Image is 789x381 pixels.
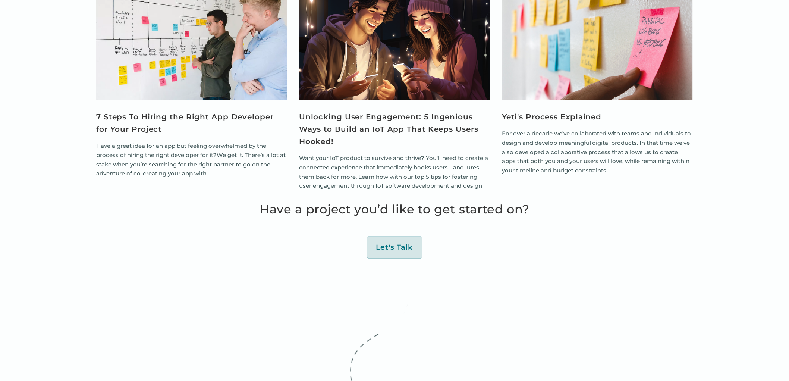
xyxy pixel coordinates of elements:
[502,111,693,123] a: Yeti's Process Explained
[96,141,287,178] p: Have a great idea for an app but feeling overwhelmed by the process of hiring the right developer...
[96,111,287,135] a: 7 Steps To Hiring the Right App Developer for Your Project
[299,154,490,191] p: Want your IoT product to survive and thrive? You'll need to create a connected experience that im...
[299,111,490,148] a: Unlocking User Engagement: 5 Ingenious Ways to Build an IoT App That Keeps Users Hooked!
[260,200,529,219] h2: Have a project you’d like to get started on?
[376,243,413,252] div: Let's Talk
[502,129,693,175] p: For over a decade we’ve collaborated with teams and individuals to design and develop meaningful ...
[367,237,422,259] a: Let's Talk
